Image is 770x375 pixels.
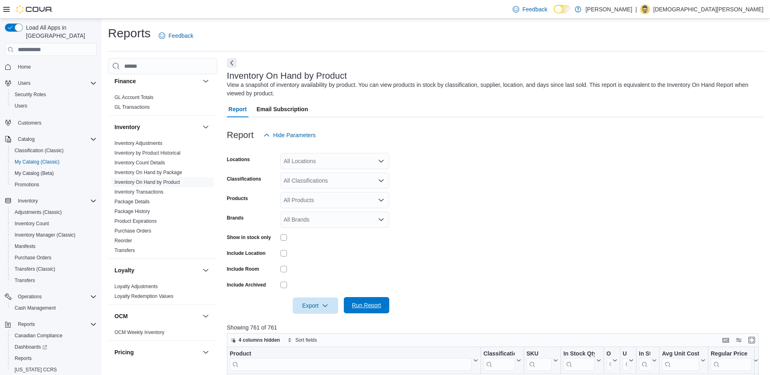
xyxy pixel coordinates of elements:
[155,28,196,44] a: Feedback
[114,199,150,205] a: Package Details
[114,293,173,299] a: Loyalty Redemption Values
[114,160,165,166] a: Inventory Count Details
[8,302,100,314] button: Cash Management
[11,331,97,341] span: Canadian Compliance
[227,323,764,332] p: Showing 761 of 761
[11,90,49,99] a: Security Roles
[114,104,150,110] a: GL Transactions
[8,241,100,252] button: Manifests
[260,127,319,143] button: Hide Parameters
[15,277,35,284] span: Transfers
[526,350,558,371] button: SKU
[114,266,134,274] h3: Loyalty
[18,293,42,300] span: Operations
[11,146,97,155] span: Classification (Classic)
[114,123,199,131] button: Inventory
[11,180,97,190] span: Promotions
[11,157,97,167] span: My Catalog (Classic)
[378,177,384,184] button: Open list of options
[606,350,611,371] div: On Order Qty
[509,1,550,17] a: Feedback
[227,176,261,182] label: Classifications
[168,32,193,40] span: Feedback
[257,101,308,117] span: Email Subscription
[606,350,617,371] button: On Order Qty
[114,218,157,224] span: Product Expirations
[114,189,164,195] a: Inventory Transactions
[108,25,151,41] h1: Reports
[230,350,472,371] div: Product
[229,101,247,117] span: Report
[11,353,97,363] span: Reports
[227,250,265,256] label: Include Location
[108,328,217,341] div: OCM
[114,140,162,146] a: Inventory Adjustments
[114,228,151,234] span: Purchase Orders
[227,195,248,202] label: Products
[114,330,164,335] a: OCM Weekly Inventory
[8,145,100,156] button: Classification (Classic)
[15,159,60,165] span: My Catalog (Classic)
[15,292,45,302] button: Operations
[585,4,632,14] p: [PERSON_NAME]
[114,95,153,100] a: GL Account Totals
[15,332,63,339] span: Canadian Compliance
[108,282,217,304] div: Loyalty
[11,342,50,352] a: Dashboards
[2,195,100,207] button: Inventory
[18,136,35,142] span: Catalog
[227,234,271,241] label: Show in stock only
[114,77,136,85] h3: Finance
[483,350,515,371] div: Classification
[114,179,180,185] a: Inventory On Hand by Product
[114,94,153,101] span: GL Account Totals
[114,238,132,244] a: Reorder
[15,117,97,127] span: Customers
[11,342,97,352] span: Dashboards
[8,229,100,241] button: Inventory Manager (Classic)
[114,312,128,320] h3: OCM
[11,276,38,285] a: Transfers
[8,89,100,100] button: Security Roles
[114,348,199,356] button: Pricing
[15,366,57,373] span: [US_STATE] CCRS
[352,301,381,309] span: Run Report
[108,93,217,115] div: Finance
[8,252,100,263] button: Purchase Orders
[18,198,38,204] span: Inventory
[227,130,254,140] h3: Report
[8,330,100,341] button: Canadian Compliance
[8,263,100,275] button: Transfers (Classic)
[639,350,657,371] button: In Stock Cost
[526,350,552,358] div: SKU
[734,335,744,345] button: Display options
[522,5,547,13] span: Feedback
[11,219,52,228] a: Inventory Count
[11,207,65,217] a: Adjustments (Classic)
[11,168,57,178] a: My Catalog (Beta)
[747,335,757,345] button: Enter fullscreen
[11,180,43,190] a: Promotions
[15,305,56,311] span: Cash Management
[298,297,333,314] span: Export
[114,248,135,253] a: Transfers
[114,77,199,85] button: Finance
[114,348,134,356] h3: Pricing
[563,350,601,371] button: In Stock Qty
[662,350,699,358] div: Avg Unit Cost In Stock
[554,5,571,13] input: Dark Mode
[15,118,45,128] a: Customers
[640,4,650,14] div: Christian Brown
[15,170,54,177] span: My Catalog (Beta)
[114,123,140,131] h3: Inventory
[23,24,97,40] span: Load All Apps in [GEOGRAPHIC_DATA]
[11,276,97,285] span: Transfers
[201,347,211,357] button: Pricing
[378,197,384,203] button: Open list of options
[201,76,211,86] button: Finance
[636,4,637,14] p: |
[623,350,627,371] div: Unit Type
[11,207,97,217] span: Adjustments (Classic)
[15,254,52,261] span: Purchase Orders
